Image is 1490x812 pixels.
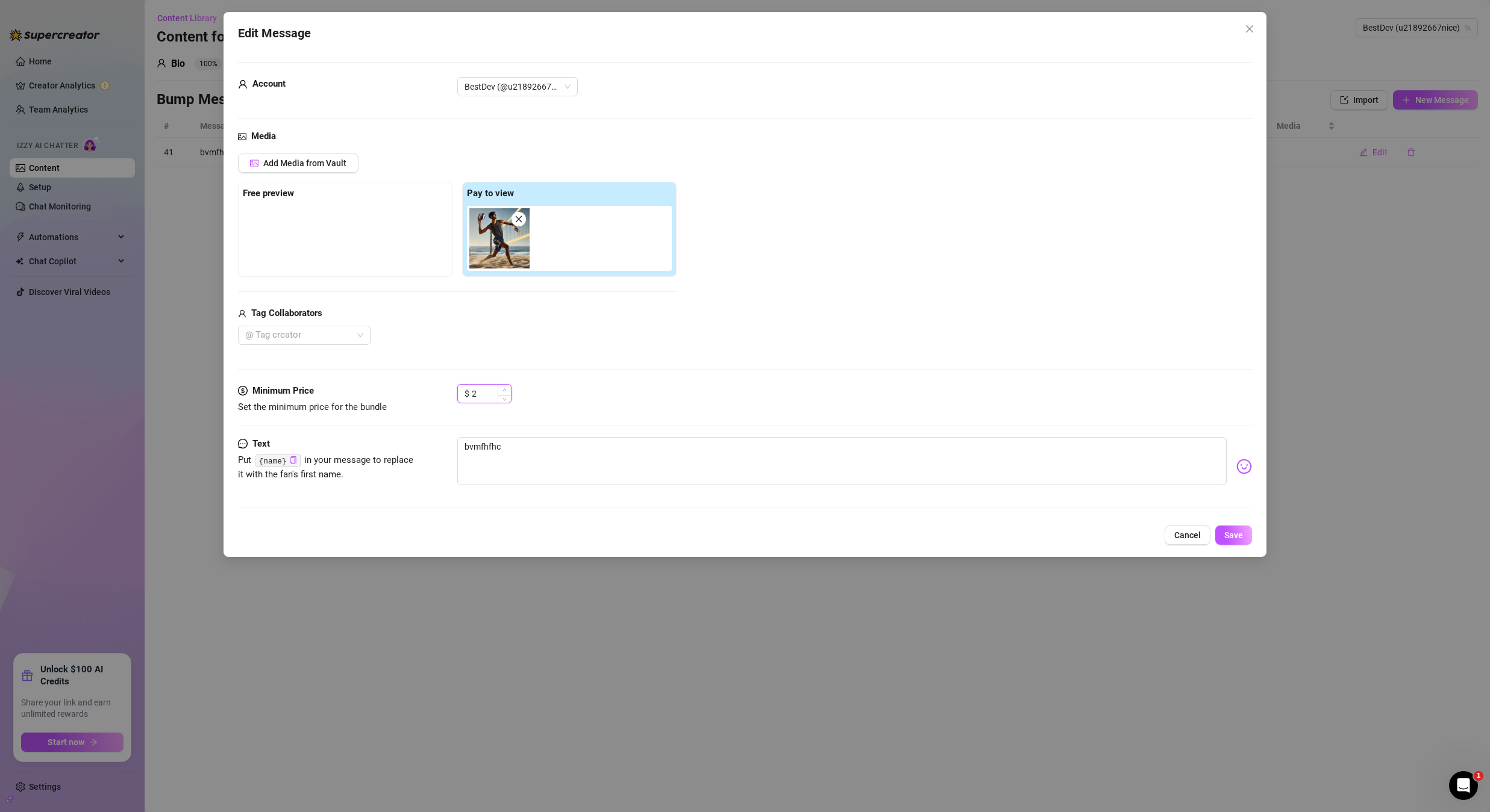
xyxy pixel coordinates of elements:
[1224,530,1243,540] span: Save
[515,215,523,223] span: close
[238,129,246,144] span: picture
[243,188,294,199] strong: Free preview
[252,385,314,396] strong: Minimum Price
[457,437,1227,485] textarea: bvmfhfhc
[250,159,258,167] span: picture
[1236,459,1252,474] img: svg%3e
[252,438,270,449] strong: Text
[498,395,511,403] span: Decrease Value
[469,208,530,268] img: media
[502,388,507,392] span: up
[1165,525,1210,545] button: Cancel
[289,456,297,464] span: copy
[502,397,507,401] span: down
[1240,19,1259,39] button: Close
[1245,24,1254,34] span: close
[251,308,322,318] strong: Tag Collaborators
[263,158,346,168] span: Add Media from Vault
[238,401,387,412] span: Set the minimum price for the bundle
[238,306,246,321] span: user
[238,437,248,451] span: message
[255,454,301,467] code: {name}
[238,153,358,173] button: Add Media from Vault
[252,78,286,89] strong: Account
[289,456,297,465] button: Click to Copy
[467,188,514,199] strong: Pay to view
[251,131,276,141] strong: Media
[1449,771,1478,800] iframe: Intercom live chat
[1240,24,1259,34] span: Close
[498,385,511,395] span: Increase Value
[1174,530,1201,540] span: Cancel
[238,24,311,43] span: Edit Message
[238,77,248,91] span: user
[465,78,571,96] span: BestDev (@u21892667nice)
[238,454,414,480] span: Put in your message to replace it with the fan's first name.
[238,384,248,398] span: dollar
[1474,771,1483,781] span: 1
[1215,525,1252,545] button: Save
